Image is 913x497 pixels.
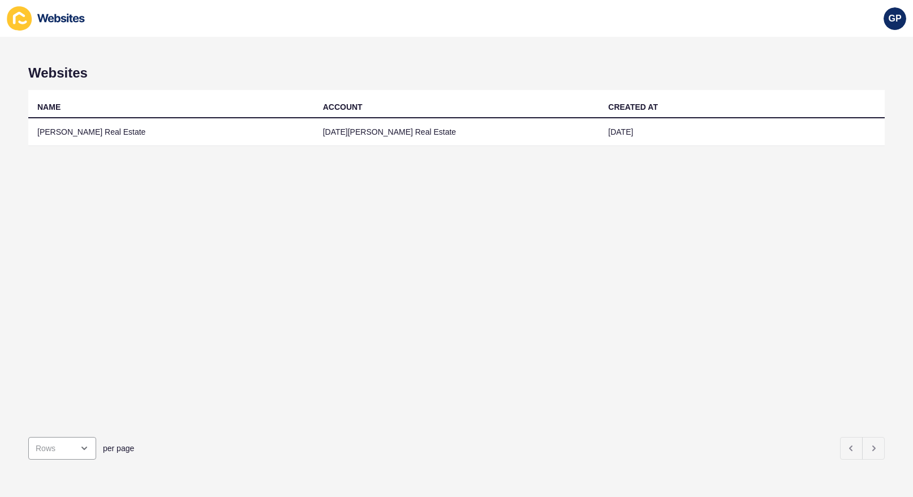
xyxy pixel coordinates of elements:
[314,118,600,146] td: [DATE][PERSON_NAME] Real Estate
[28,65,885,81] h1: Websites
[28,118,314,146] td: [PERSON_NAME] Real Estate
[37,101,61,113] div: NAME
[888,13,901,24] span: GP
[608,101,658,113] div: CREATED AT
[599,118,885,146] td: [DATE]
[323,101,363,113] div: ACCOUNT
[28,437,96,460] div: open menu
[103,443,134,454] span: per page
